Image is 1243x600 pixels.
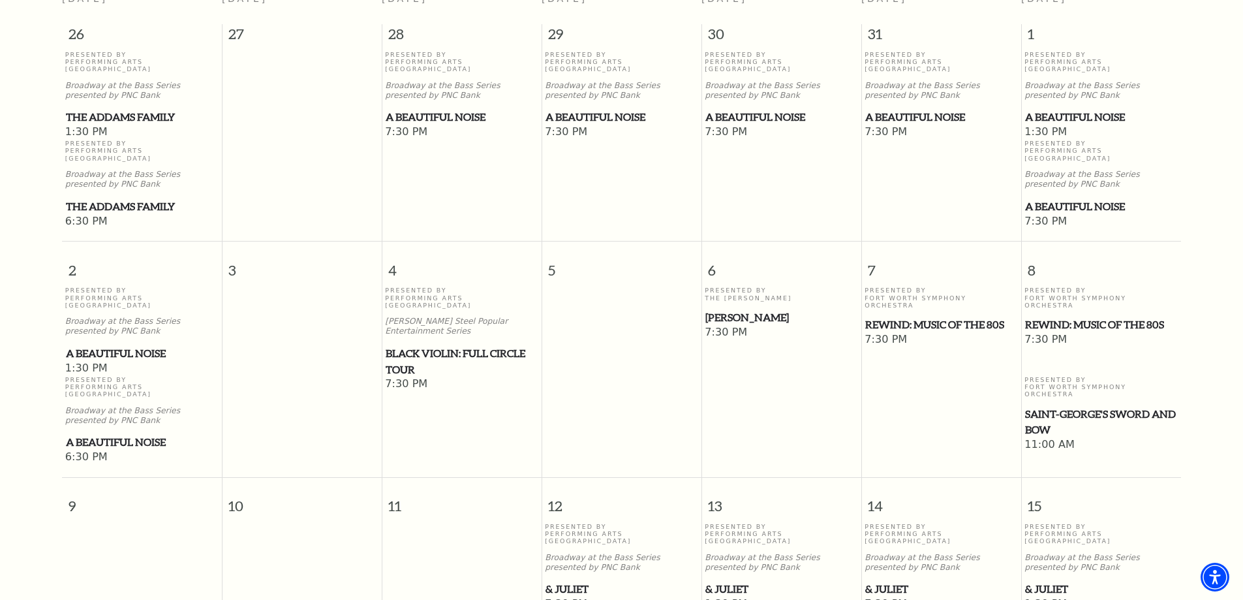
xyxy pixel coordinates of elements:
[1024,198,1178,215] a: A Beautiful Noise
[65,215,219,229] span: 6:30 PM
[545,81,698,101] p: Broadway at the Bass Series presented by PNC Bank
[545,109,698,125] span: A Beautiful Noise
[65,406,219,426] p: Broadway at the Bass Series presented by PNC Bank
[66,345,218,362] span: A Beautiful Noise
[545,581,698,597] a: & Juliet
[65,287,219,309] p: Presented By Performing Arts [GEOGRAPHIC_DATA]
[865,581,1018,597] a: & Juliet
[1024,333,1178,347] span: 7:30 PM
[705,326,858,340] span: 7:30 PM
[385,125,538,140] span: 7:30 PM
[865,109,1017,125] span: A Beautiful Noise
[542,242,701,287] span: 5
[1024,438,1178,452] span: 11:00 AM
[65,434,219,450] a: A Beautiful Noise
[62,24,222,50] span: 26
[545,523,698,545] p: Presented By Performing Arts [GEOGRAPHIC_DATA]
[1024,376,1178,398] p: Presented By Fort Worth Symphony Orchestra
[1024,109,1178,125] a: A Beautiful Noise
[66,198,218,215] span: The Addams Family
[705,309,857,326] span: [PERSON_NAME]
[865,553,1018,573] p: Broadway at the Bass Series presented by PNC Bank
[65,51,219,73] p: Presented By Performing Arts [GEOGRAPHIC_DATA]
[65,125,219,140] span: 1:30 PM
[385,345,538,377] a: Black Violin: Full Circle Tour
[65,362,219,376] span: 1:30 PM
[1025,198,1177,215] span: A Beautiful Noise
[862,24,1021,50] span: 31
[865,333,1018,347] span: 7:30 PM
[385,51,538,73] p: Presented By Performing Arts [GEOGRAPHIC_DATA]
[705,553,858,573] p: Broadway at the Bass Series presented by PNC Bank
[865,81,1018,101] p: Broadway at the Bass Series presented by PNC Bank
[1024,287,1178,309] p: Presented By Fort Worth Symphony Orchestra
[385,377,538,392] span: 7:30 PM
[865,51,1018,73] p: Presented By Performing Arts [GEOGRAPHIC_DATA]
[865,317,1018,333] a: REWIND: Music of the 80s
[1025,317,1177,333] span: REWIND: Music of the 80s
[65,170,219,189] p: Broadway at the Bass Series presented by PNC Bank
[1024,215,1178,229] span: 7:30 PM
[65,109,219,125] a: The Addams Family
[1025,581,1177,597] span: & Juliet
[1022,24,1182,50] span: 1
[65,140,219,162] p: Presented By Performing Arts [GEOGRAPHIC_DATA]
[385,317,538,336] p: [PERSON_NAME] Steel Popular Entertainment Series
[66,109,218,125] span: The Addams Family
[1024,170,1178,189] p: Broadway at the Bass Series presented by PNC Bank
[545,51,698,73] p: Presented By Performing Arts [GEOGRAPHIC_DATA]
[862,242,1021,287] span: 7
[382,242,542,287] span: 4
[66,434,218,450] span: A Beautiful Noise
[386,345,538,377] span: Black Violin: Full Circle Tour
[865,581,1017,597] span: & Juliet
[386,109,538,125] span: A Beautiful Noise
[545,109,698,125] a: A Beautiful Noise
[1024,523,1178,545] p: Presented By Performing Arts [GEOGRAPHIC_DATA]
[705,309,858,326] a: Beatrice Rana
[385,287,538,309] p: Presented By Performing Arts [GEOGRAPHIC_DATA]
[65,450,219,465] span: 6:30 PM
[702,24,861,50] span: 30
[385,81,538,101] p: Broadway at the Bass Series presented by PNC Bank
[1022,242,1182,287] span: 8
[1024,553,1178,573] p: Broadway at the Bass Series presented by PNC Bank
[65,81,219,101] p: Broadway at the Bass Series presented by PNC Bank
[545,581,698,597] span: & Juliet
[705,581,858,597] a: & Juliet
[705,51,858,73] p: Presented By Performing Arts [GEOGRAPHIC_DATA]
[1024,406,1178,438] a: Saint-George's Sword and Bow
[1025,109,1177,125] span: A Beautiful Noise
[1024,81,1178,101] p: Broadway at the Bass Series presented by PNC Bank
[62,242,222,287] span: 2
[862,478,1021,523] span: 14
[382,478,542,523] span: 11
[545,553,698,573] p: Broadway at the Bass Series presented by PNC Bank
[1024,317,1178,333] a: REWIND: Music of the 80s
[62,478,222,523] span: 9
[1024,581,1178,597] a: & Juliet
[1022,478,1182,523] span: 15
[705,287,858,302] p: Presented By The [PERSON_NAME]
[705,125,858,140] span: 7:30 PM
[382,24,542,50] span: 28
[865,287,1018,309] p: Presented By Fort Worth Symphony Orchestra
[865,523,1018,545] p: Presented By Performing Arts [GEOGRAPHIC_DATA]
[1024,140,1178,162] p: Presented By Performing Arts [GEOGRAPHIC_DATA]
[385,109,538,125] a: A Beautiful Noise
[223,242,382,287] span: 3
[1024,51,1178,73] p: Presented By Performing Arts [GEOGRAPHIC_DATA]
[1025,406,1177,438] span: Saint-George's Sword and Bow
[223,24,382,50] span: 27
[65,376,219,398] p: Presented By Performing Arts [GEOGRAPHIC_DATA]
[223,478,382,523] span: 10
[705,109,857,125] span: A Beautiful Noise
[705,523,858,545] p: Presented By Performing Arts [GEOGRAPHIC_DATA]
[705,109,858,125] a: A Beautiful Noise
[865,125,1018,140] span: 7:30 PM
[865,109,1018,125] a: A Beautiful Noise
[65,198,219,215] a: The Addams Family
[702,242,861,287] span: 6
[705,81,858,101] p: Broadway at the Bass Series presented by PNC Bank
[702,478,861,523] span: 13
